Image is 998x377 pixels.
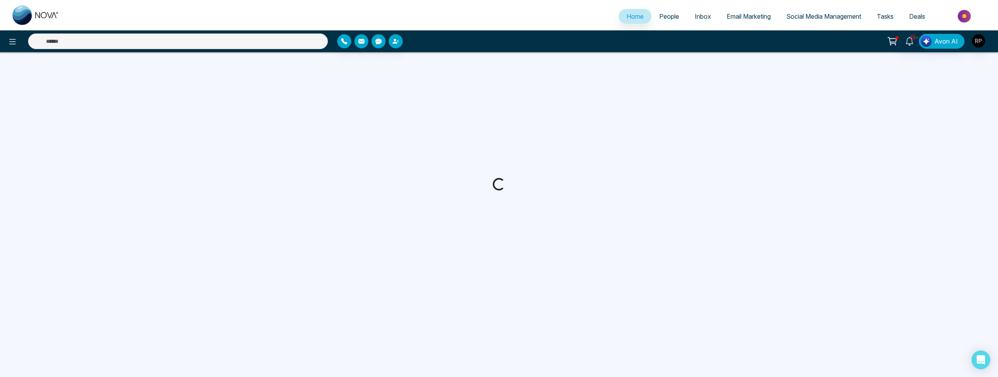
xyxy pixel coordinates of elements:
a: Inbox [687,9,719,24]
a: Email Marketing [719,9,779,24]
img: Market-place.gif [937,7,993,25]
a: 10+ [900,34,919,48]
a: People [651,9,687,24]
a: Home [619,9,651,24]
span: Social Media Management [786,12,861,20]
span: Inbox [695,12,711,20]
div: Open Intercom Messenger [971,351,990,369]
span: 10+ [910,34,917,41]
span: Email Marketing [727,12,771,20]
a: Deals [901,9,933,24]
img: Lead Flow [921,36,932,47]
span: Avon AI [934,37,958,46]
span: Tasks [877,12,894,20]
span: People [659,12,679,20]
a: Tasks [869,9,901,24]
button: Avon AI [919,34,964,49]
a: Social Media Management [779,9,869,24]
img: Nova CRM Logo [12,5,59,25]
img: User Avatar [972,34,985,48]
span: Home [626,12,644,20]
span: Deals [909,12,925,20]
